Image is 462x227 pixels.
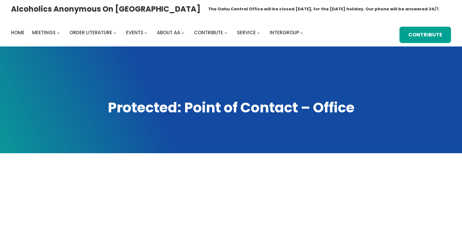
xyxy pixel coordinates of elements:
span: Meetings [32,29,56,36]
button: About AA submenu [181,31,184,34]
button: Contribute submenu [224,31,227,34]
button: Events submenu [144,31,147,34]
a: Service [237,28,256,37]
h1: The Oahu Central Office will be closed [DATE], for the [DATE] holiday. Our phone will be answered... [208,6,440,12]
nav: Intergroup [11,28,305,37]
button: Meetings submenu [57,31,60,34]
button: Intergroup submenu [300,31,303,34]
span: Events [126,29,143,36]
a: Intergroup [270,28,299,37]
span: Order Literature [69,29,112,36]
span: Intergroup [270,29,299,36]
a: Contribute [194,28,223,37]
span: Contribute [194,29,223,36]
button: Service submenu [257,31,260,34]
span: Service [237,29,256,36]
a: About AA [157,28,180,37]
a: Contribute [399,27,451,43]
button: Order Literature submenu [113,31,116,34]
a: Meetings [32,28,56,37]
a: Events [126,28,143,37]
a: Alcoholics Anonymous on [GEOGRAPHIC_DATA] [11,2,201,16]
span: About AA [157,29,180,36]
a: Home [11,28,25,37]
span: Home [11,29,25,36]
h1: Protected: Point of Contact – Office [11,98,451,117]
